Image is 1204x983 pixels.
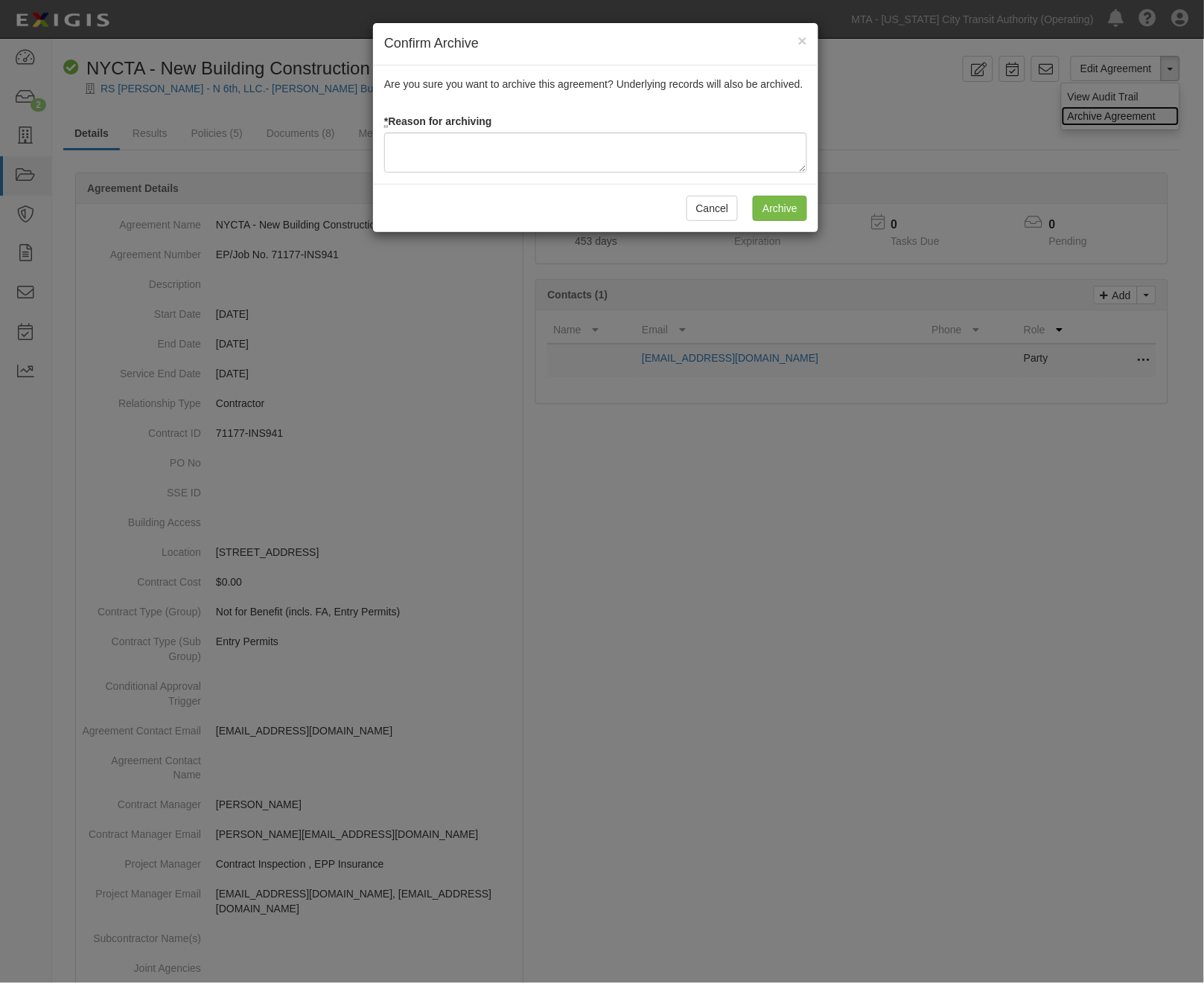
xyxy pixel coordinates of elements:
button: Cancel [687,196,739,221]
label: Reason for archiving [384,114,492,129]
div: Are you sure you want to archive this agreement? Underlying records will also be archived. [373,65,818,184]
button: Close [798,33,807,48]
h4: Confirm Archive [384,34,807,54]
input: Archive [753,196,807,221]
abbr: required [384,115,388,128]
span: × [798,32,807,49]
